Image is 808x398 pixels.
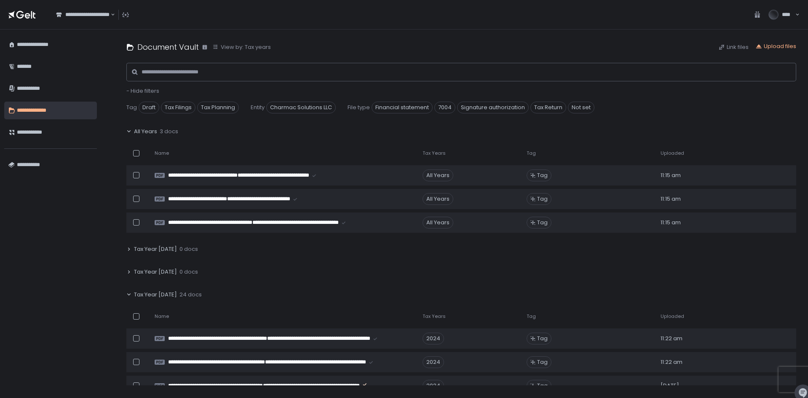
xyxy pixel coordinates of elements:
[179,291,202,298] span: 24 docs
[423,150,446,156] span: Tax Years
[423,356,444,368] div: 2024
[212,43,271,51] button: View by: Tax years
[527,313,536,320] span: Tag
[661,150,684,156] span: Uploaded
[266,102,336,113] span: Charmac Solutions LLC
[434,102,455,113] span: 7004
[755,43,796,50] button: Upload files
[423,380,444,392] div: 2024
[179,268,198,276] span: 0 docs
[423,313,446,320] span: Tax Years
[530,102,566,113] span: Tax Return
[537,195,548,203] span: Tag
[423,193,453,205] div: All Years
[155,150,169,156] span: Name
[160,128,178,135] span: 3 docs
[661,358,682,366] span: 11:22 am
[161,102,195,113] span: Tax Filings
[661,382,679,390] span: [DATE]
[423,217,453,229] div: All Years
[718,43,749,51] button: Link files
[527,150,536,156] span: Tag
[661,195,681,203] span: 11:15 am
[537,172,548,179] span: Tag
[197,102,239,113] span: Tax Planning
[457,102,529,113] span: Signature authorization
[372,102,433,113] span: Financial statement
[251,104,265,111] span: Entity
[661,313,684,320] span: Uploaded
[537,358,548,366] span: Tag
[139,102,159,113] span: Draft
[155,313,169,320] span: Name
[537,335,548,342] span: Tag
[661,335,682,342] span: 11:22 am
[179,245,198,253] span: 0 docs
[537,382,548,390] span: Tag
[126,87,159,95] button: - Hide filters
[661,172,681,179] span: 11:15 am
[661,219,681,226] span: 11:15 am
[137,41,199,53] h1: Document Vault
[537,219,548,226] span: Tag
[134,245,177,253] span: Tax Year [DATE]
[423,169,453,181] div: All Years
[51,6,115,24] div: Search for option
[134,128,157,135] span: All Years
[110,11,110,19] input: Search for option
[423,333,444,344] div: 2024
[348,104,370,111] span: File type
[134,291,177,298] span: Tax Year [DATE]
[568,102,594,113] span: Not set
[134,268,177,276] span: Tax Year [DATE]
[126,104,137,111] span: Tag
